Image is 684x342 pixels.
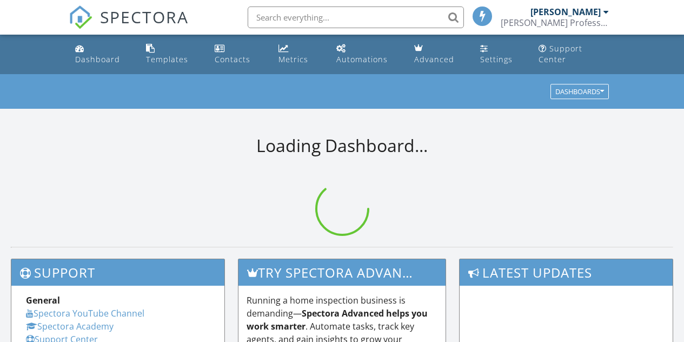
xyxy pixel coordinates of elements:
div: Advanced [414,54,454,64]
a: Templates [142,39,202,70]
strong: Spectora Advanced helps you work smarter [247,307,428,332]
div: Metrics [278,54,308,64]
a: Dashboard [71,39,134,70]
a: Contacts [210,39,265,70]
div: Dashboard [75,54,120,64]
h3: Latest Updates [460,259,673,286]
a: Metrics [274,39,323,70]
a: SPECTORA [69,15,189,37]
img: The Best Home Inspection Software - Spectora [69,5,92,29]
a: Spectora Academy [26,320,114,332]
div: Templates [146,54,188,64]
a: Advanced [410,39,467,70]
div: Olmos Professional Inspection Services [501,17,609,28]
h3: Support [11,259,224,286]
strong: General [26,294,60,306]
div: Support Center [539,43,582,64]
div: [PERSON_NAME] [530,6,601,17]
div: Contacts [215,54,250,64]
div: Dashboards [555,88,604,96]
a: Spectora YouTube Channel [26,307,144,319]
button: Dashboards [550,84,609,100]
div: Automations [336,54,388,64]
a: Support Center [534,39,613,70]
a: Settings [476,39,526,70]
h3: Try spectora advanced [DATE] [238,259,445,286]
input: Search everything... [248,6,464,28]
div: Settings [480,54,513,64]
span: SPECTORA [100,5,189,28]
a: Automations (Basic) [332,39,401,70]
